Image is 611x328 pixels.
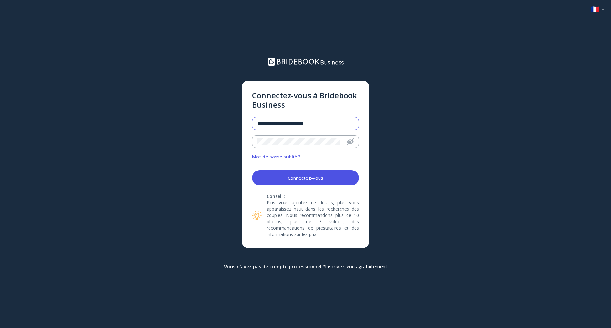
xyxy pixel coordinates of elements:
h4: Connectez-vous à Bridebook Business [252,91,359,109]
img: fr.png [591,6,599,12]
div: Vous n'avez pas de compte professionnel ? [224,263,387,270]
div: Plus vous ajoutez de détails, plus vous apparaissez haut dans les recherches des couples. Nous re... [267,193,359,238]
button: Connectez-vous [252,170,359,185]
a: Mot de passe oublié ? [252,154,300,160]
div: Connectez-vous [288,175,323,180]
a: Inscrivez-vous gratuitement [325,263,387,270]
span: Conseil : [267,193,359,199]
